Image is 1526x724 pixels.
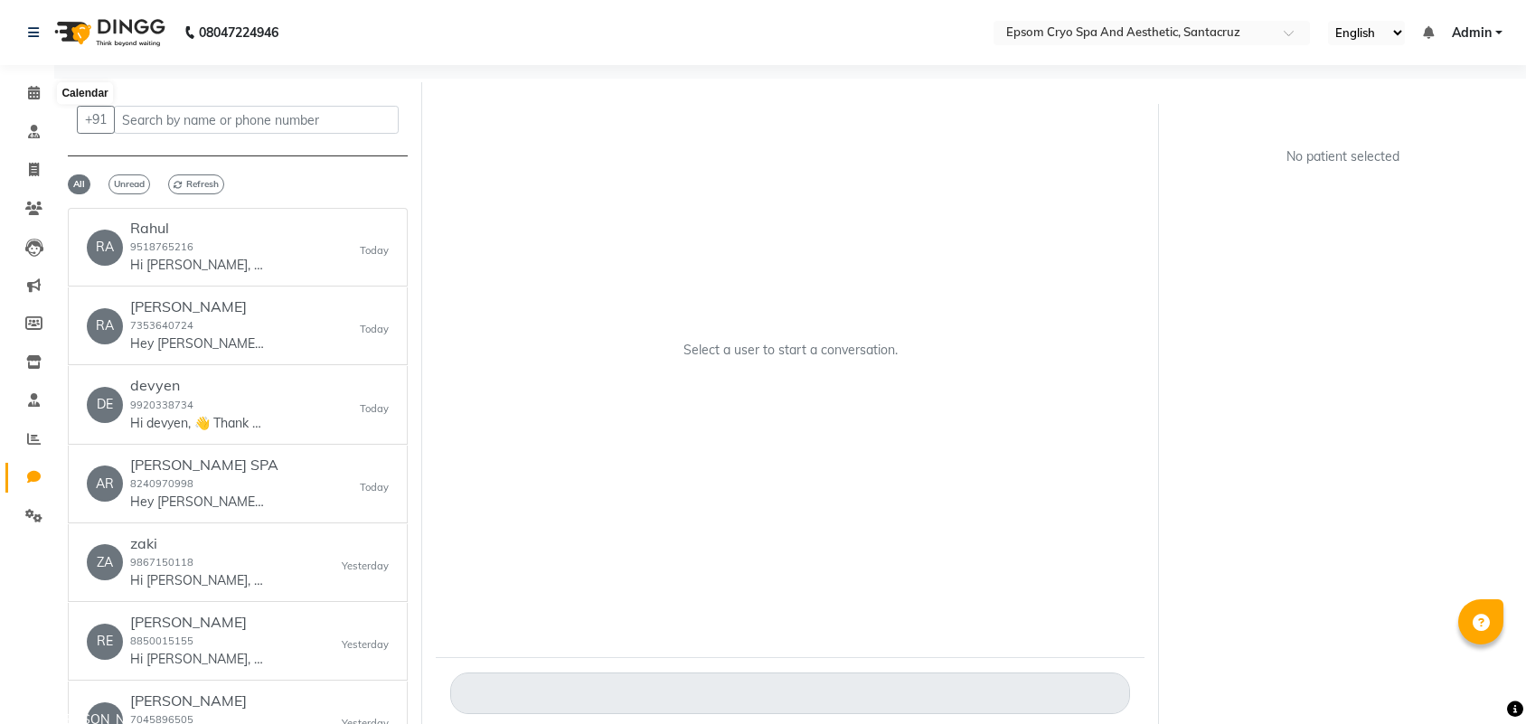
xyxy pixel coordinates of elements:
[130,571,266,590] p: Hi [PERSON_NAME], 👋 Thank you for visiting Epsom Cryo Spa And Aesthetic! 🌟 💰 [PERSON_NAME]: 4000 ...
[57,83,112,105] div: Calendar
[46,7,170,58] img: logo
[87,308,123,344] div: RA
[68,174,90,194] span: All
[130,377,266,394] h6: devyen
[342,559,389,574] small: Yesterday
[87,624,123,660] div: RE
[130,535,266,552] h6: zaki
[130,298,266,315] h6: [PERSON_NAME]
[130,493,266,512] p: Hey [PERSON_NAME] SPA, 😊 Just a quick reminder—your appointment at Epsom Cryo Spa And Aesthetic i...
[360,322,389,337] small: Today
[199,7,278,58] b: 08047224946
[87,544,123,580] div: ZA
[360,401,389,417] small: Today
[87,387,123,423] div: DE
[130,650,266,669] p: Hi [PERSON_NAME], 👋 Thank you for visiting Epsom Cryo Spa And Aesthetic! 🌟 💰 [PERSON_NAME]: 2600 ...
[130,319,193,332] small: 7353640724
[130,556,193,569] small: 9867150118
[683,341,898,360] p: Select a user to start a conversation.
[168,174,224,194] span: Refresh
[130,477,193,490] small: 8240970998
[130,399,193,411] small: 9920338734
[1452,24,1492,42] span: Admin
[1450,652,1508,706] iframe: chat widget
[130,334,266,353] p: Hey [PERSON_NAME], 😊 Just a quick reminder—your appointment at Epsom Cryo Spa And Aesthetic is co...
[87,465,123,502] div: AR
[130,456,278,474] h6: [PERSON_NAME] SPA
[87,230,123,266] div: RA
[130,256,266,275] p: Hi [PERSON_NAME], 👋 Thank you for visiting Epsom Cryo Spa And Aesthetic! 🌟 💰 [PERSON_NAME]: 2000 ...
[1216,147,1469,166] div: No patient selected
[108,174,150,194] span: Unread
[130,614,266,631] h6: [PERSON_NAME]
[360,480,389,495] small: Today
[130,635,193,647] small: 8850015155
[360,243,389,259] small: Today
[77,106,115,134] button: +91
[130,414,266,433] p: Hi devyen, 👋 Thank you for visiting Epsom Cryo Spa And Aesthetic! 🌟 💰 [PERSON_NAME]: 2500 🧾 Invoi...
[130,240,193,253] small: 9518765216
[342,637,389,653] small: Yesterday
[130,220,266,237] h6: Rahul
[114,106,399,134] input: Search by name or phone number
[130,692,266,710] h6: [PERSON_NAME]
